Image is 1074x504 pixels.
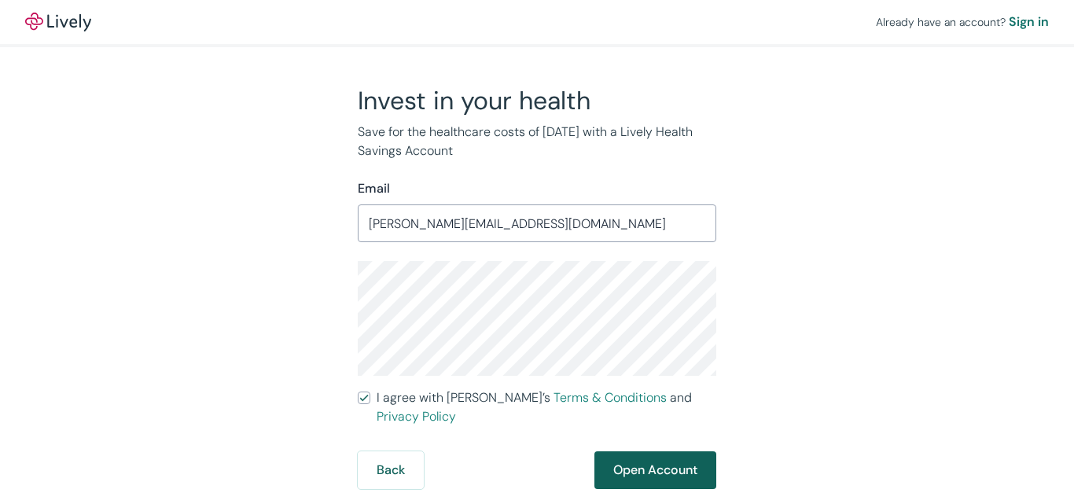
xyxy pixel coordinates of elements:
[358,85,716,116] h2: Invest in your health
[554,389,667,406] a: Terms & Conditions
[358,123,716,160] p: Save for the healthcare costs of [DATE] with a Lively Health Savings Account
[377,388,716,426] span: I agree with [PERSON_NAME]’s and
[594,451,716,489] button: Open Account
[25,13,91,31] img: Lively
[25,13,91,31] a: LivelyLively
[1009,13,1049,31] a: Sign in
[876,13,1049,31] div: Already have an account?
[377,408,456,425] a: Privacy Policy
[358,451,424,489] button: Back
[358,179,390,198] label: Email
